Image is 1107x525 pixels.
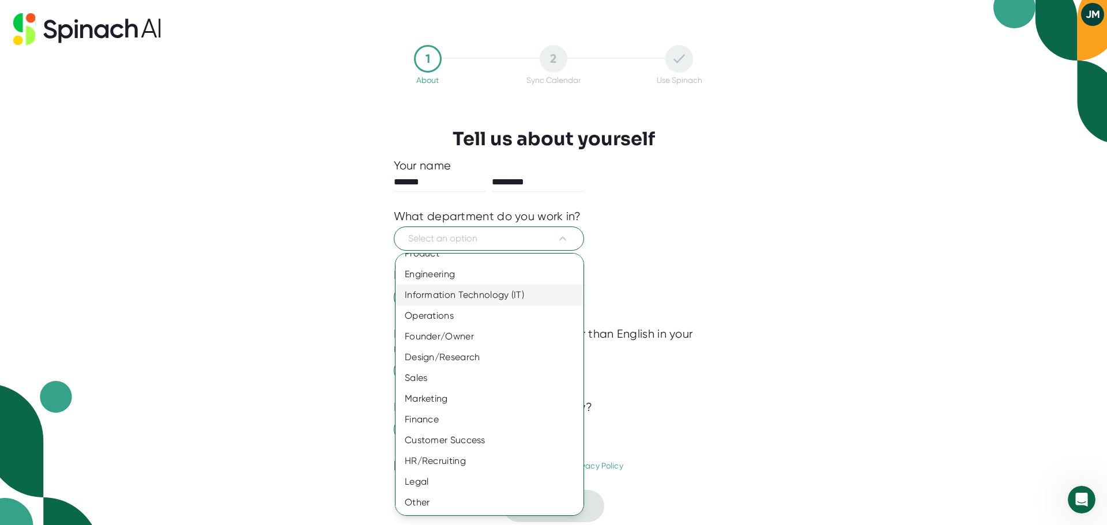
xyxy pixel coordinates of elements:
[396,492,592,513] div: Other
[396,409,592,430] div: Finance
[396,347,592,368] div: Design/Research
[396,305,592,326] div: Operations
[396,388,592,409] div: Marketing
[396,264,592,285] div: Engineering
[1068,486,1095,513] iframe: Intercom live chat
[396,285,592,305] div: Information Technology (IT)
[396,471,592,492] div: Legal
[396,326,592,347] div: Founder/Owner
[396,451,592,471] div: HR/Recruiting
[396,368,592,388] div: Sales
[396,430,592,451] div: Customer Success
[396,243,592,264] div: Product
